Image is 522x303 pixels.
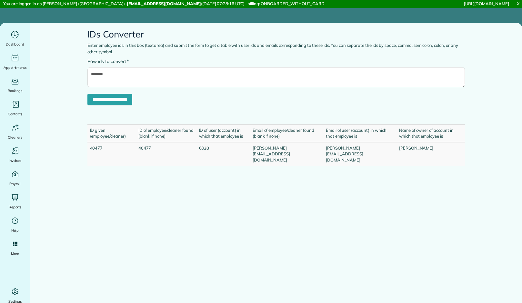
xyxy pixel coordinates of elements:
span: Appointments [4,64,27,71]
td: 6328 [196,142,250,166]
td: ID of user (account) in which that employee is [196,124,250,142]
a: Contacts [3,99,27,117]
td: 40477 [87,142,136,166]
td: 40477 [136,142,196,166]
span: Contacts [8,111,22,117]
span: Invoices [9,157,22,164]
span: Dashboard [6,41,24,47]
td: Name of owner of account in which that employee is [397,124,465,142]
td: Email of user (account) in which that employee is [323,124,397,142]
td: [PERSON_NAME][EMAIL_ADDRESS][DOMAIN_NAME] [323,142,397,166]
h2: IDs Converter [87,29,465,39]
span: Reports [9,204,22,210]
a: Reports [3,192,27,210]
a: Help [3,215,27,234]
a: [URL][DOMAIN_NAME] [464,1,509,6]
span: Cleaners [8,134,22,141]
a: Invoices [3,146,27,164]
a: Payroll [3,169,27,187]
span: Help [11,227,19,234]
td: [PERSON_NAME][EMAIL_ADDRESS][DOMAIN_NAME] [250,142,323,166]
span: More [11,250,19,257]
p: Enter employee ids in this box (textarea) and submit the form to get a table with user ids and em... [87,42,465,55]
span: Payroll [9,181,21,187]
a: Cleaners [3,122,27,141]
span: Bookings [8,88,23,94]
td: [PERSON_NAME] [397,142,465,166]
label: Raw ids to convert [87,58,129,65]
td: ID of employee/cleaner found (blank if none) [136,124,196,142]
a: Dashboard [3,29,27,47]
td: ID given (employee/cleaner) [87,124,136,142]
a: Appointments [3,53,27,71]
a: Bookings [3,76,27,94]
td: Email of employee/cleaner found (blank if none) [250,124,323,142]
strong: [EMAIL_ADDRESS][DOMAIN_NAME] [127,1,201,6]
